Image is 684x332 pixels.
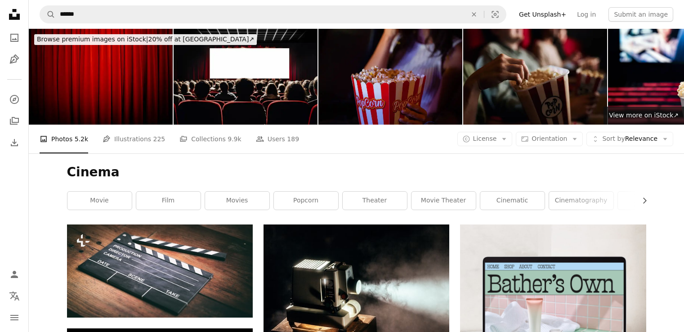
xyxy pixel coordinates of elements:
span: License [473,135,497,142]
h1: Cinema [67,164,646,180]
img: Theatre Curtains Background [29,29,173,125]
span: 225 [153,134,165,144]
button: scroll list to the right [636,192,646,210]
a: Illustrations [5,50,23,68]
span: View more on iStock ↗ [609,112,679,119]
a: Movie clapper on wooden background. 3d illustration [67,267,253,275]
button: Language [5,287,23,305]
button: Search Unsplash [40,6,55,23]
a: theatre [618,192,682,210]
a: View more on iStock↗ [604,107,684,125]
span: Orientation [532,135,567,142]
a: cinematography [549,192,613,210]
span: 20% off at [GEOGRAPHIC_DATA] ↗ [37,36,254,43]
button: Visual search [484,6,506,23]
span: Relevance [602,135,657,144]
a: Download History [5,134,23,152]
a: Log in [572,7,601,22]
a: movie theater [411,192,476,210]
img: People in the cinema auditorium with empty white screen. [174,29,317,125]
span: Browse premium images on iStock | [37,36,148,43]
a: movies [205,192,269,210]
a: Explore [5,90,23,108]
span: Sort by [602,135,625,142]
button: Submit an image [608,7,673,22]
button: Orientation [516,132,583,146]
a: movie [67,192,132,210]
button: Menu [5,309,23,327]
img: Close up of eating popcorn in cinema. [463,29,607,125]
form: Find visuals sitewide [40,5,506,23]
a: cinematic [480,192,545,210]
img: Unidentified person's hand holding a bucket of popcorn in movie theater [318,29,462,125]
a: film [136,192,201,210]
a: Users 189 [256,125,299,153]
a: theater [343,192,407,210]
button: License [457,132,513,146]
a: Collections [5,112,23,130]
span: 189 [287,134,299,144]
span: 9.9k [228,134,241,144]
a: Illustrations 225 [103,125,165,153]
a: turned on projector [264,282,449,290]
img: Movie clapper on wooden background. 3d illustration [67,224,253,318]
a: Log in / Sign up [5,265,23,283]
button: Sort byRelevance [586,132,673,146]
a: popcorn [274,192,338,210]
a: Collections 9.9k [179,125,241,153]
a: Get Unsplash+ [514,7,572,22]
a: Browse premium images on iStock|20% off at [GEOGRAPHIC_DATA]↗ [29,29,262,50]
a: Photos [5,29,23,47]
button: Clear [464,6,484,23]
